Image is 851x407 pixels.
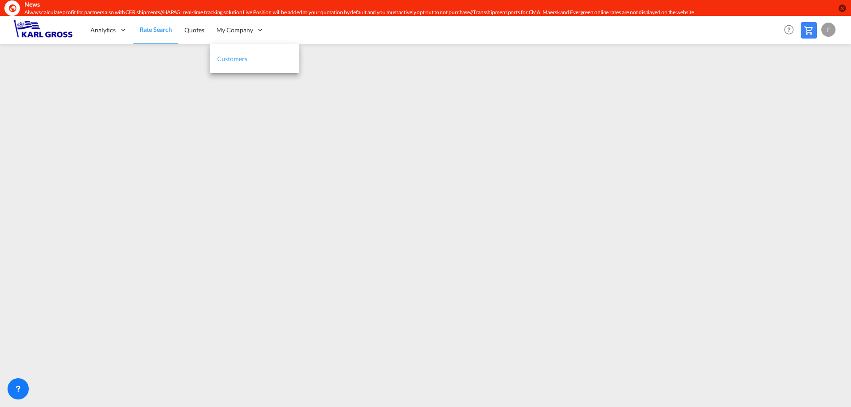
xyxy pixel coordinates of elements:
[24,9,720,16] div: Always calculate profit for partners also with CFR shipments//HAPAG: real-time tracking solution ...
[838,4,847,12] button: icon-close-circle
[133,16,178,44] a: Rate Search
[781,22,796,37] span: Help
[821,23,835,37] div: F
[140,26,172,33] span: Rate Search
[90,26,116,35] span: Analytics
[216,26,253,35] span: My Company
[217,55,247,62] span: Customers
[84,16,133,44] div: Analytics
[210,16,270,44] div: My Company
[210,44,299,73] a: Customers
[178,16,210,44] a: Quotes
[184,26,204,34] span: Quotes
[8,4,17,12] md-icon: icon-earth
[781,22,801,38] div: Help
[13,20,73,40] img: 3269c73066d711f095e541db4db89301.png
